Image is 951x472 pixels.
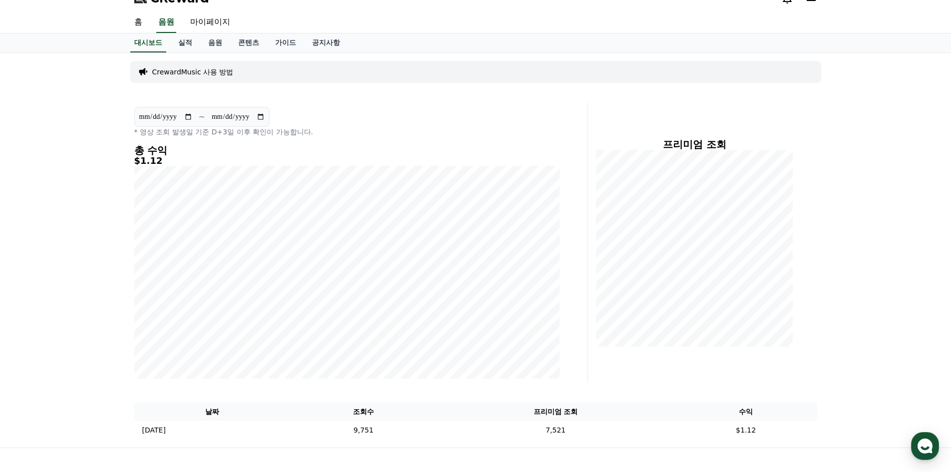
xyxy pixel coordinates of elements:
a: 음원 [156,12,176,33]
a: 홈 [126,12,150,33]
th: 수익 [675,403,817,421]
span: 대화 [91,332,103,340]
h4: 총 수익 [134,145,560,156]
td: 7,521 [436,421,674,440]
td: $1.12 [675,421,817,440]
a: 홈 [3,317,66,342]
a: 대화 [66,317,129,342]
a: 가이드 [267,33,304,52]
span: 설정 [154,332,166,340]
th: 프리미엄 조회 [436,403,674,421]
th: 조회수 [291,403,436,421]
h5: $1.12 [134,156,560,166]
p: * 영상 조회 발생일 기준 D+3일 이후 확인이 가능합니다. [134,127,560,137]
p: ~ [199,111,205,123]
a: 대시보드 [130,33,166,52]
a: 실적 [170,33,200,52]
span: 홈 [31,332,37,340]
a: 콘텐츠 [230,33,267,52]
p: [DATE] [142,425,166,436]
a: CrewardMusic 사용 방법 [152,67,234,77]
a: 음원 [200,33,230,52]
a: 마이페이지 [182,12,238,33]
th: 날짜 [134,403,291,421]
a: 설정 [129,317,192,342]
h4: 프리미엄 조회 [596,139,793,150]
a: 공지사항 [304,33,348,52]
td: 9,751 [291,421,436,440]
